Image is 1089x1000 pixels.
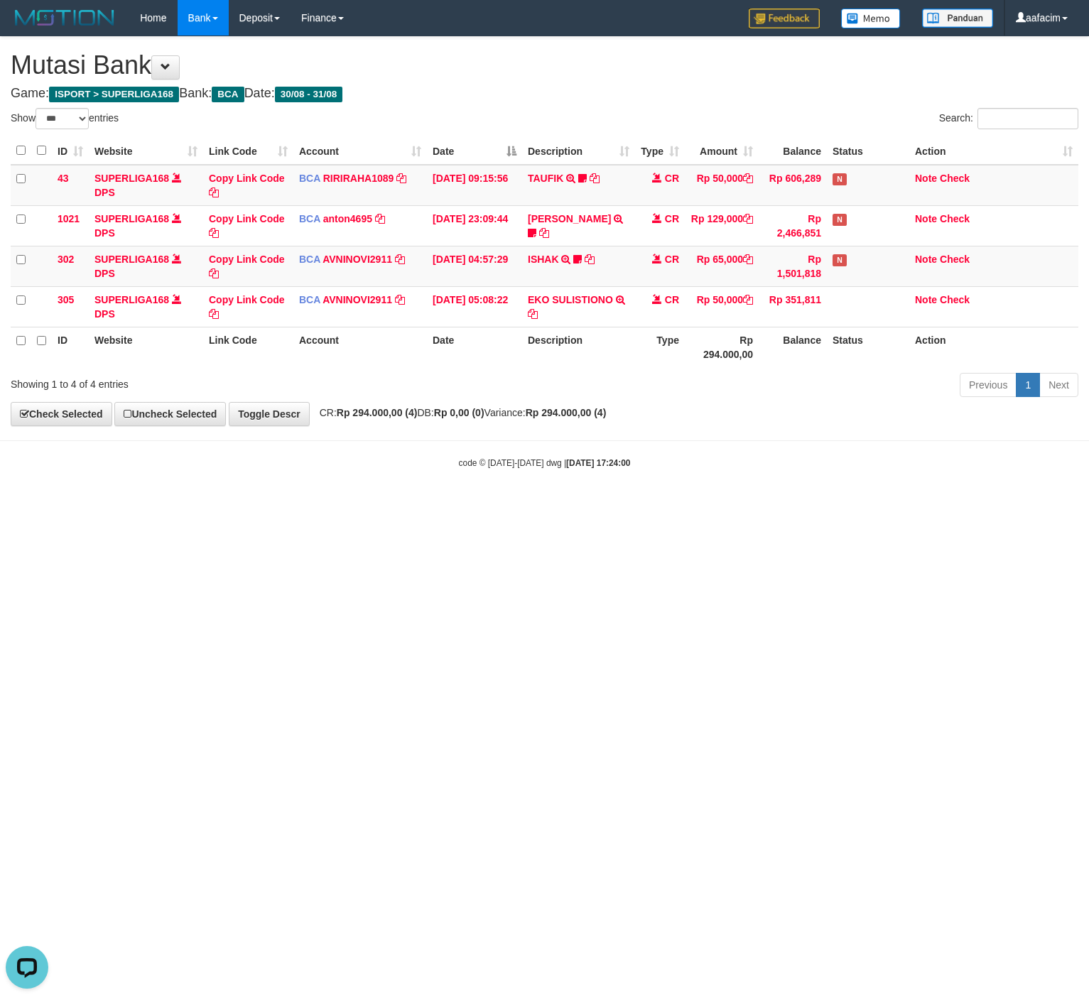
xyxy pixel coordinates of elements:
a: Copy Rp 50,000 to clipboard [743,173,753,184]
th: ID: activate to sort column ascending [52,137,89,165]
th: Type: activate to sort column ascending [635,137,685,165]
a: Copy TAUFIK to clipboard [590,173,600,184]
a: [PERSON_NAME] [528,213,611,224]
td: [DATE] 09:15:56 [427,165,522,206]
th: Account: activate to sort column ascending [293,137,427,165]
small: code © [DATE]-[DATE] dwg | [459,458,631,468]
th: Action: activate to sort column ascending [909,137,1078,165]
span: BCA [299,213,320,224]
img: panduan.png [922,9,993,28]
a: Copy Rp 129,000 to clipboard [743,213,753,224]
a: SUPERLIGA168 [94,213,169,224]
td: Rp 65,000 [685,246,759,286]
a: AVNINOVI2911 [323,294,392,305]
a: Copy Link Code [209,254,285,279]
th: Balance [759,137,827,165]
th: Status [827,327,909,367]
a: Copy Rp 50,000 to clipboard [743,294,753,305]
td: Rp 2,466,851 [759,205,827,246]
th: Description: activate to sort column ascending [522,137,635,165]
span: BCA [299,294,320,305]
a: Check [940,254,970,265]
th: Description [522,327,635,367]
a: SUPERLIGA168 [94,294,169,305]
th: Rp 294.000,00 [685,327,759,367]
th: Link Code [203,327,293,367]
td: Rp 50,000 [685,165,759,206]
span: BCA [212,87,244,102]
th: Amount: activate to sort column ascending [685,137,759,165]
a: Uncheck Selected [114,402,226,426]
a: Note [915,254,937,265]
a: Copy Link Code [209,213,285,239]
a: Copy SRI BASUKI to clipboard [539,227,549,239]
a: Check [940,294,970,305]
td: Rp 129,000 [685,205,759,246]
th: Website: activate to sort column ascending [89,137,203,165]
label: Show entries [11,108,119,129]
th: Website [89,327,203,367]
a: Copy ISHAK to clipboard [585,254,595,265]
td: DPS [89,246,203,286]
a: Note [915,173,937,184]
th: Action [909,327,1078,367]
td: DPS [89,205,203,246]
a: Previous [960,373,1017,397]
strong: Rp 0,00 (0) [434,407,484,418]
span: CR [665,254,679,265]
th: Type [635,327,685,367]
th: Balance [759,327,827,367]
span: BCA [299,254,320,265]
label: Search: [939,108,1078,129]
th: Date: activate to sort column descending [427,137,522,165]
a: Copy Link Code [209,173,285,198]
a: Copy RIRIRAHA1089 to clipboard [396,173,406,184]
img: Feedback.jpg [749,9,820,28]
a: Check Selected [11,402,112,426]
span: Has Note [833,214,847,226]
th: Account [293,327,427,367]
a: Next [1039,373,1078,397]
th: Link Code: activate to sort column ascending [203,137,293,165]
a: Check [940,173,970,184]
span: 43 [58,173,69,184]
strong: Rp 294.000,00 (4) [526,407,607,418]
h4: Game: Bank: Date: [11,87,1078,101]
td: [DATE] 23:09:44 [427,205,522,246]
a: Copy AVNINOVI2911 to clipboard [395,294,405,305]
a: Note [915,213,937,224]
a: RIRIRAHA1089 [323,173,394,184]
h1: Mutasi Bank [11,51,1078,80]
select: Showentries [36,108,89,129]
a: ISHAK [528,254,559,265]
strong: Rp 294.000,00 (4) [337,407,418,418]
button: Open LiveChat chat widget [6,6,48,48]
span: 1021 [58,213,80,224]
span: 30/08 - 31/08 [275,87,343,102]
td: [DATE] 04:57:29 [427,246,522,286]
span: CR [665,294,679,305]
input: Search: [977,108,1078,129]
th: ID [52,327,89,367]
a: Toggle Descr [229,402,310,426]
a: SUPERLIGA168 [94,173,169,184]
td: Rp 606,289 [759,165,827,206]
a: EKO SULISTIONO [528,294,613,305]
span: 302 [58,254,74,265]
td: [DATE] 05:08:22 [427,286,522,327]
strong: [DATE] 17:24:00 [566,458,630,468]
a: 1 [1016,373,1040,397]
span: Has Note [833,254,847,266]
a: Copy anton4695 to clipboard [375,213,385,224]
span: BCA [299,173,320,184]
span: Has Note [833,173,847,185]
a: SUPERLIGA168 [94,254,169,265]
a: Copy Link Code [209,294,285,320]
a: AVNINOVI2911 [323,254,392,265]
a: Check [940,213,970,224]
img: Button%20Memo.svg [841,9,901,28]
a: Copy AVNINOVI2911 to clipboard [395,254,405,265]
td: Rp 50,000 [685,286,759,327]
a: Copy Rp 65,000 to clipboard [743,254,753,265]
a: Note [915,294,937,305]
